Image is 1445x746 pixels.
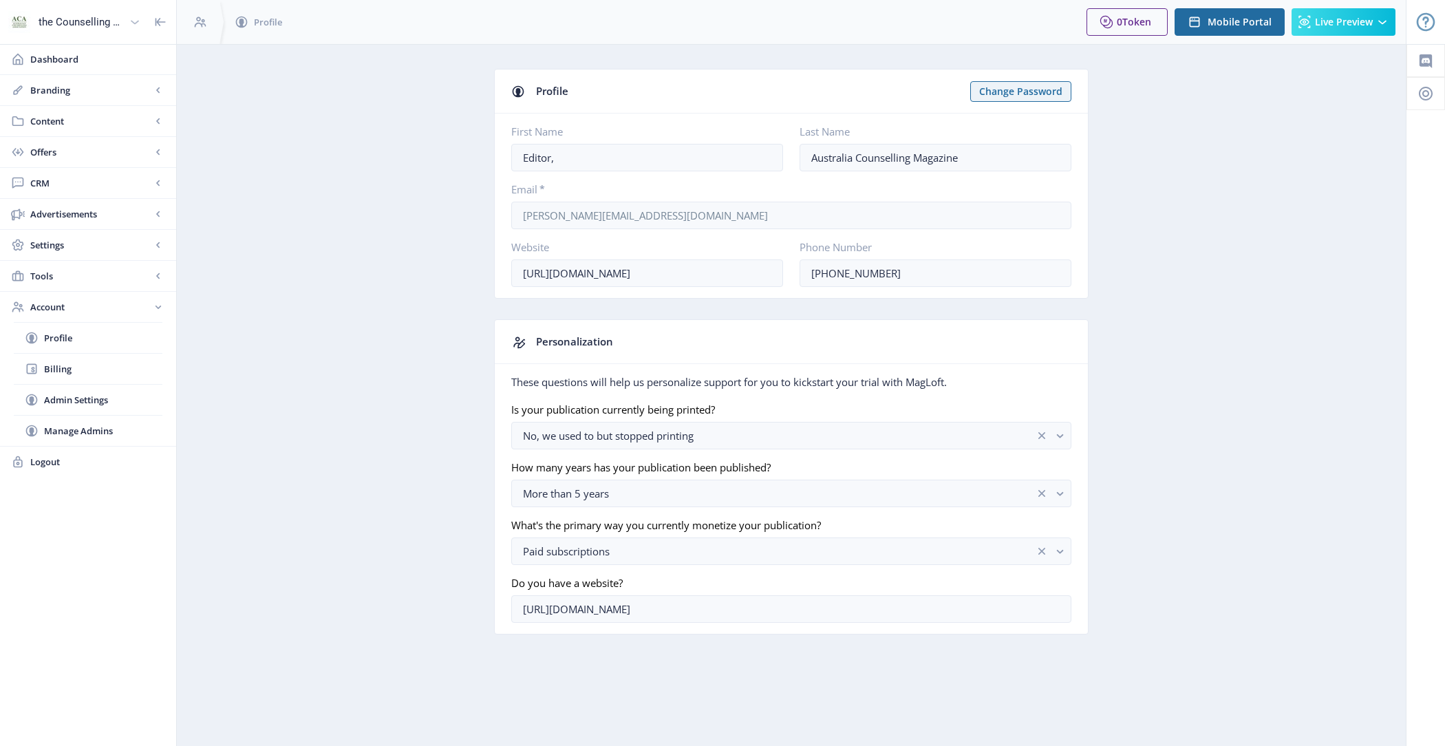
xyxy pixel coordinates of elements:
[511,518,1060,532] label: What's the primary way you currently monetize your publication?
[1087,8,1168,36] button: 0Token
[1175,8,1285,36] button: Mobile Portal
[511,422,1071,449] button: No, we used to but stopped printingclear
[30,145,151,159] span: Offers
[14,385,162,415] a: Admin Settings
[511,144,783,171] input: Jone
[511,240,772,254] label: Website
[536,331,613,352] div: Personalization
[523,427,1035,444] div: No, we used to but stopped printing
[536,81,962,102] div: Profile
[1292,8,1395,36] button: Live Preview
[30,176,151,190] span: CRM
[511,576,1060,590] label: Do you have a website?
[14,323,162,353] a: Profile
[800,259,1071,287] input: +123456789
[39,7,124,37] div: the Counselling Australia Magazine
[800,240,1060,254] label: Phone Number
[1122,15,1151,28] span: Token
[511,375,1071,389] div: These questions will help us personalize support for you to kickstart your trial with MagLoft.
[14,354,162,384] a: Billing
[511,125,772,138] label: First Name
[30,114,151,128] span: Content
[44,424,162,438] span: Manage Admins
[511,460,1060,474] label: How many years has your publication been published?
[30,300,151,314] span: Account
[1315,17,1373,28] span: Live Preview
[30,238,151,252] span: Settings
[511,537,1071,565] button: Paid subscriptionsclear
[511,403,1060,416] label: Is your publication currently being printed?
[511,480,1071,507] button: More than 5 yearsclear
[523,543,1035,559] div: Paid subscriptions
[30,83,151,97] span: Branding
[44,331,162,345] span: Profile
[511,259,783,287] input: http:// or https://
[254,15,282,29] span: Profile
[800,144,1071,171] input: Doe
[970,81,1071,102] button: Change Password
[30,455,165,469] span: Logout
[30,269,151,283] span: Tools
[14,416,162,446] a: Manage Admins
[1035,429,1049,443] nb-icon: clear
[1035,487,1049,500] nb-icon: clear
[511,182,1060,196] label: Email
[800,125,1060,138] label: Last Name
[44,393,162,407] span: Admin Settings
[523,485,1035,502] div: More than 5 years
[1208,17,1272,28] span: Mobile Portal
[1035,544,1049,558] nb-icon: clear
[44,362,162,376] span: Billing
[30,207,151,221] span: Advertisements
[30,52,165,66] span: Dashboard
[8,11,30,33] img: properties.app_icon.jpeg
[511,595,1071,623] input: https://national-geographic.com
